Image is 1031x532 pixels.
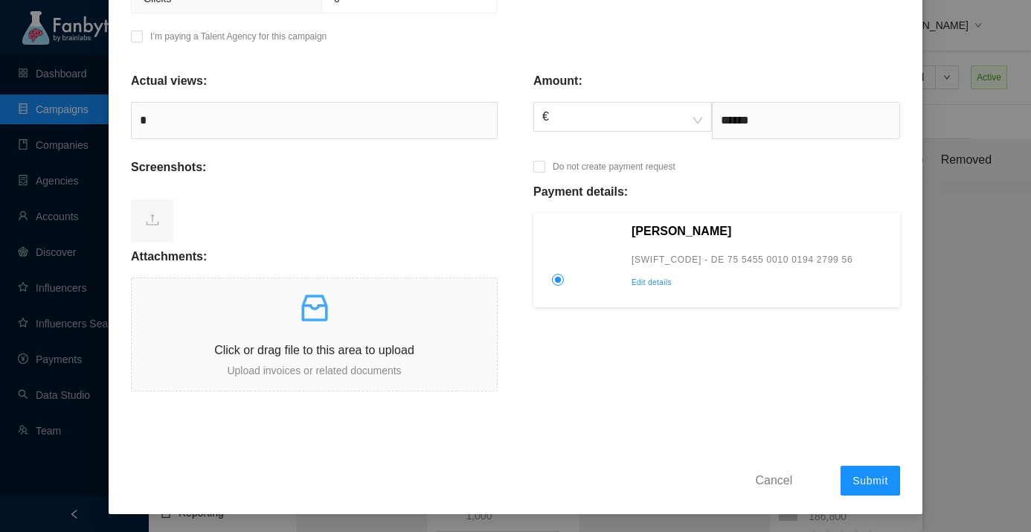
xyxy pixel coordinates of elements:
[744,468,803,492] button: Cancel
[632,252,890,267] p: [SWIFT_CODE] - DE 75 5455 0010 0194 2799 56
[131,248,207,266] p: Attachments:
[542,103,703,131] span: €
[132,362,497,379] p: Upload invoices or related documents
[132,278,497,391] span: inboxClick or drag file to this area to uploadUpload invoices or related documents
[131,158,206,176] p: Screenshots:
[533,183,628,201] p: Payment details:
[632,276,890,289] p: Edit details
[841,466,900,496] button: Submit
[297,290,333,326] span: inbox
[150,29,327,44] p: I’m paying a Talent Agency for this campaign
[533,72,582,90] p: Amount:
[553,159,675,174] p: Do not create payment request
[131,72,207,90] p: Actual views:
[145,212,160,227] span: upload
[852,475,888,487] span: Submit
[755,471,792,490] span: Cancel
[632,222,890,240] p: [PERSON_NAME]
[132,341,497,359] p: Click or drag file to this area to upload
